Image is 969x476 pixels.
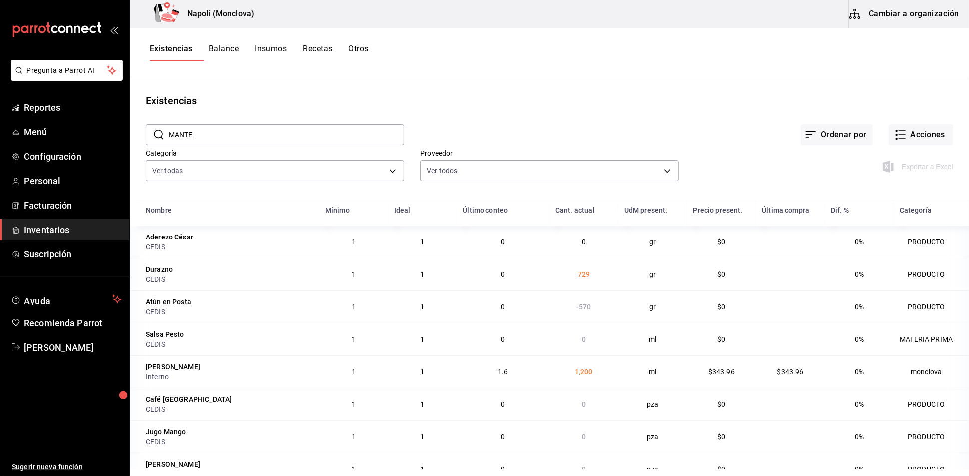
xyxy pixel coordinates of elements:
[427,166,457,176] span: Ver todos
[24,247,121,261] span: Suscripción
[582,433,586,441] span: 0
[501,335,505,343] span: 0
[582,238,586,246] span: 0
[24,316,121,330] span: Recomienda Parrot
[717,465,725,473] span: $0
[618,355,687,388] td: ml
[352,433,356,441] span: 1
[420,150,678,157] label: Proveedor
[582,465,586,473] span: 0
[146,404,313,414] div: CEDIS
[501,238,505,246] span: 0
[717,400,725,408] span: $0
[179,8,254,20] h3: Napoli (Monclova)
[146,93,197,108] div: Existencias
[777,368,804,376] span: $343.96
[618,226,687,258] td: gr
[420,465,424,473] span: 1
[501,433,505,441] span: 0
[618,420,687,453] td: pza
[618,290,687,323] td: gr
[11,60,123,81] button: Pregunta a Parrot AI
[352,238,356,246] span: 1
[894,258,969,290] td: PRODUCTO
[693,206,743,214] div: Precio present.
[146,232,193,242] div: Aderezo César
[24,150,121,163] span: Configuración
[146,372,313,382] div: Interno
[146,394,232,404] div: Café [GEOGRAPHIC_DATA]
[555,206,595,214] div: Cant. actual
[894,388,969,420] td: PRODUCTO
[894,420,969,453] td: PRODUCTO
[420,433,424,441] span: 1
[717,303,725,311] span: $0
[420,335,424,343] span: 1
[7,72,123,83] a: Pregunta a Parrot AI
[146,242,313,252] div: CEDIS
[146,264,173,274] div: Durazno
[420,270,424,278] span: 1
[618,323,687,355] td: ml
[855,400,864,408] span: 0%
[855,270,864,278] span: 0%
[24,341,121,354] span: [PERSON_NAME]
[501,270,505,278] span: 0
[894,355,969,388] td: monclova
[624,206,668,214] div: UdM present.
[855,465,864,473] span: 0%
[801,124,873,145] button: Ordenar por
[146,206,172,214] div: Nombre
[255,44,287,61] button: Insumos
[420,303,424,311] span: 1
[394,206,411,214] div: Ideal
[352,335,356,343] span: 1
[146,459,200,469] div: [PERSON_NAME]
[146,297,191,307] div: Atún en Posta
[349,44,369,61] button: Otros
[717,335,725,343] span: $0
[24,223,121,237] span: Inventarios
[352,400,356,408] span: 1
[855,433,864,441] span: 0%
[894,290,969,323] td: PRODUCTO
[27,65,107,76] span: Pregunta a Parrot AI
[855,303,864,311] span: 0%
[352,465,356,473] span: 1
[618,258,687,290] td: gr
[146,274,313,284] div: CEDIS
[146,427,186,437] div: Jugo Mango
[889,124,953,145] button: Acciones
[575,368,593,376] span: 1,200
[463,206,508,214] div: Último conteo
[894,226,969,258] td: PRODUCTO
[146,437,313,447] div: CEDIS
[352,270,356,278] span: 1
[717,270,725,278] span: $0
[855,335,864,343] span: 0%
[708,368,735,376] span: $343.96
[717,238,725,246] span: $0
[762,206,809,214] div: Última compra
[110,26,118,34] button: open_drawer_menu
[582,335,586,343] span: 0
[146,329,184,339] div: Salsa Pesto
[150,44,369,61] div: navigation tabs
[146,150,404,157] label: Categoría
[501,465,505,473] span: 0
[717,433,725,441] span: $0
[831,206,849,214] div: Dif. %
[582,400,586,408] span: 0
[24,174,121,188] span: Personal
[150,44,193,61] button: Existencias
[24,125,121,139] span: Menú
[12,462,121,472] span: Sugerir nueva función
[24,293,108,305] span: Ayuda
[152,166,183,176] span: Ver todas
[578,270,590,278] span: 729
[900,206,932,214] div: Categoría
[352,368,356,376] span: 1
[501,303,505,311] span: 0
[325,206,350,214] div: Mínimo
[498,368,508,376] span: 1.6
